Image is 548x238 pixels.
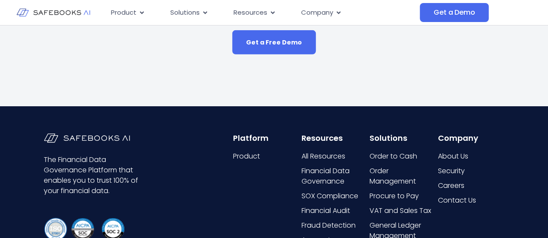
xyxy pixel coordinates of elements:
[233,133,299,143] h6: Platform
[438,151,504,162] a: About Us
[302,151,368,162] a: All Resources
[370,151,436,162] a: Order to Cash
[420,3,489,22] a: Get a Demo
[44,155,139,196] p: The Financial Data Governance Platform that enables you to trust 100% of your financial data.
[233,151,299,162] a: Product
[302,220,368,231] a: Fraud Detection
[370,191,419,201] span: Procure to Pay
[302,166,368,187] a: Financial Data Governance
[302,133,368,143] h6: Resources
[438,195,476,206] span: Contact Us
[104,4,420,21] div: Menu Toggle
[370,166,436,187] a: Order Management
[302,206,350,216] span: Financial Audit
[104,4,420,21] nav: Menu
[438,133,504,143] h6: Company
[438,195,504,206] a: Contact Us
[170,8,200,18] span: Solutions
[438,181,464,191] span: Careers
[370,191,436,201] a: Procure to Pay
[301,8,333,18] span: Company
[302,191,358,201] span: SOX Compliance
[233,151,260,162] span: Product
[302,206,368,216] a: Financial Audit
[438,181,504,191] a: Careers
[302,220,356,231] span: Fraud Detection
[370,206,431,216] span: VAT and Sales Tax
[370,151,417,162] span: Order to Cash
[302,151,345,162] span: All Resources
[438,166,504,176] a: Security
[232,30,316,54] a: Get a Free Demo
[434,8,475,17] span: Get a Demo
[302,191,368,201] a: SOX Compliance
[438,166,464,176] span: Security
[111,8,136,18] span: Product
[370,206,436,216] a: VAT and Sales Tax
[370,133,436,143] h6: Solutions
[438,151,468,162] span: About Us
[233,8,267,18] span: Resources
